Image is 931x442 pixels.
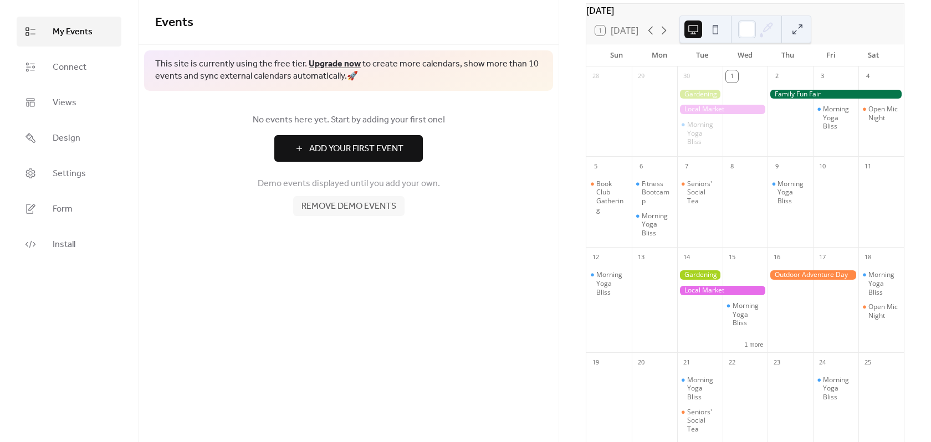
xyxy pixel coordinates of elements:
[868,105,899,122] div: Open Mic Night
[635,70,647,83] div: 29
[862,70,874,83] div: 4
[816,70,828,83] div: 3
[635,251,647,263] div: 13
[596,179,627,214] div: Book Club Gathering
[862,251,874,263] div: 18
[858,105,904,122] div: Open Mic Night
[17,123,121,153] a: Design
[681,44,724,66] div: Tue
[777,179,809,205] div: Morning Yoga Bliss
[53,96,76,110] span: Views
[726,356,738,368] div: 22
[635,160,647,172] div: 6
[771,251,783,263] div: 16
[596,270,627,296] div: Morning Yoga Bliss
[816,356,828,368] div: 24
[768,179,813,205] div: Morning Yoga Bliss
[868,302,899,320] div: Open Mic Night
[595,44,638,66] div: Sun
[638,44,681,66] div: Mon
[309,55,361,73] a: Upgrade now
[809,44,852,66] div: Fri
[816,251,828,263] div: 17
[677,408,723,434] div: Seniors' Social Tea
[823,105,854,131] div: Morning Yoga Bliss
[813,105,858,131] div: Morning Yoga Bliss
[862,356,874,368] div: 25
[53,203,73,216] span: Form
[258,177,440,191] span: Demo events displayed until you add your own.
[862,160,874,172] div: 11
[852,44,895,66] div: Sat
[155,135,542,162] a: Add Your First Event
[733,301,764,327] div: Morning Yoga Bliss
[586,4,904,17] div: [DATE]
[642,212,673,238] div: Morning Yoga Bliss
[274,135,423,162] button: Add Your First Event
[632,212,677,238] div: Morning Yoga Bliss
[681,356,693,368] div: 21
[868,270,899,296] div: Morning Yoga Bliss
[590,356,602,368] div: 19
[771,70,783,83] div: 2
[53,132,80,145] span: Design
[586,270,632,296] div: Morning Yoga Bliss
[17,194,121,224] a: Form
[17,17,121,47] a: My Events
[687,408,718,434] div: Seniors' Social Tea
[53,25,93,39] span: My Events
[677,120,723,146] div: Morning Yoga Bliss
[681,160,693,172] div: 7
[677,179,723,205] div: Seniors' Social Tea
[590,160,602,172] div: 5
[635,356,647,368] div: 20
[823,376,854,402] div: Morning Yoga Bliss
[681,70,693,83] div: 30
[590,70,602,83] div: 28
[155,11,193,35] span: Events
[816,160,828,172] div: 10
[723,301,768,327] div: Morning Yoga Bliss
[766,44,809,66] div: Thu
[740,339,768,348] button: 1 more
[726,160,738,172] div: 8
[53,167,86,181] span: Settings
[590,251,602,263] div: 12
[687,179,718,205] div: Seniors' Social Tea
[681,251,693,263] div: 14
[309,142,403,156] span: Add Your First Event
[726,251,738,263] div: 15
[813,376,858,402] div: Morning Yoga Bliss
[677,286,768,295] div: Local Market
[677,90,723,99] div: Gardening Workshop
[17,229,121,259] a: Install
[17,52,121,82] a: Connect
[687,120,718,146] div: Morning Yoga Bliss
[724,44,766,66] div: Wed
[771,160,783,172] div: 9
[768,270,858,280] div: Outdoor Adventure Day
[858,302,904,320] div: Open Mic Night
[677,105,768,114] div: Local Market
[677,376,723,402] div: Morning Yoga Bliss
[858,270,904,296] div: Morning Yoga Bliss
[17,158,121,188] a: Settings
[771,356,783,368] div: 23
[53,238,75,251] span: Install
[586,179,632,214] div: Book Club Gathering
[726,70,738,83] div: 1
[53,61,86,74] span: Connect
[155,58,542,83] span: This site is currently using the free tier. to create more calendars, show more than 10 events an...
[155,114,542,127] span: No events here yet. Start by adding your first one!
[632,179,677,205] div: Fitness Bootcamp
[301,200,396,213] span: Remove demo events
[642,179,673,205] div: Fitness Bootcamp
[687,376,718,402] div: Morning Yoga Bliss
[17,88,121,117] a: Views
[677,270,723,280] div: Gardening Workshop
[768,90,904,99] div: Family Fun Fair
[293,196,405,216] button: Remove demo events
